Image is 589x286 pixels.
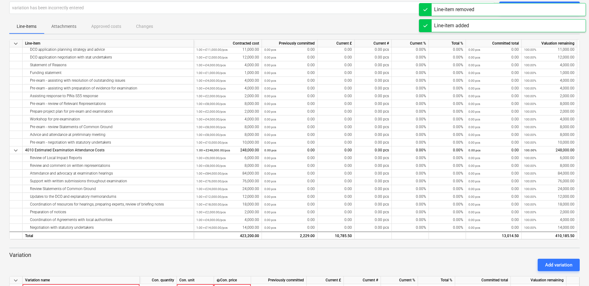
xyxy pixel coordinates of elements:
[196,149,230,152] small: 1.00 × £248,000.00 / pcs
[17,23,36,30] p: Line-items
[524,77,574,84] div: 4,000.00
[318,201,355,208] div: 0.00
[12,40,19,47] span: keyboard_arrow_down
[318,131,355,139] div: 0.00
[355,193,392,201] div: 0.00 pcs
[524,180,536,183] small: 100.00%
[355,185,392,193] div: 0.00 pcs
[318,185,355,193] div: 0.00
[468,123,519,131] div: 0.00
[318,46,355,54] div: 0.00
[524,84,574,92] div: 4,000.00
[25,77,191,84] div: Pre exam - assisting with resolution of outstanding issues
[196,177,259,185] div: 76,000.00
[318,224,355,232] div: 0.00
[264,94,276,98] small: 0.00 pcs
[318,84,355,92] div: 0.00
[355,40,392,47] div: Current #
[264,110,276,113] small: 0.00 pcs
[429,170,466,177] div: 0.00%
[468,139,519,146] div: 0.00
[468,115,519,123] div: 0.00
[264,149,276,152] small: 0.00 pcs
[355,77,392,84] div: 0.00 pcs
[196,48,228,51] small: 1.00 × £11,000.00 / pcs
[318,146,355,154] div: 0.00
[25,146,191,154] div: 4010 Estimated Examination Attendance Costs
[355,224,392,232] div: 0.00 pcs
[468,79,480,82] small: 0.00 pcs
[264,131,315,139] div: 0.00
[524,172,536,175] small: 100.00%
[264,71,276,75] small: 0.00 pcs
[468,180,480,183] small: 0.00 pcs
[25,139,191,146] div: Pre exam - negotiation with statutory undertakers
[524,141,536,144] small: 100.00%
[140,276,177,284] div: Con. quantity
[429,115,466,123] div: 0.00%
[264,172,276,175] small: 0.00 pcs
[429,131,466,139] div: 0.00%
[196,156,226,160] small: 1.00 × £6,000.00 / pcs
[468,146,519,154] div: 0.00
[429,123,466,131] div: 0.00%
[355,170,392,177] div: 0.00 pcs
[25,46,191,54] div: DCO application planning strategy and advice
[196,187,228,191] small: 1.00 × £24,000.00 / pcs
[524,123,574,131] div: 8,000.00
[318,69,355,77] div: 0.00
[264,100,315,108] div: 0.00
[524,133,536,136] small: 100.00%
[524,110,536,113] small: 100.00%
[318,92,355,100] div: 0.00
[196,94,226,98] small: 1.00 × £2,000.00 / pcs
[355,201,392,208] div: 0.00 pcs
[429,177,466,185] div: 0.00%
[264,115,315,123] div: 0.00
[468,77,519,84] div: 0.00
[392,46,429,54] div: 0.00%
[25,84,191,92] div: Pre exam - assisting with preparation of evidence for examination
[392,40,429,47] div: Current %
[466,232,522,239] div: 13,014.50
[196,46,259,54] div: 11,000.00
[194,40,262,47] div: Contracted cost
[177,276,214,284] div: Con. unit
[355,146,392,154] div: 0.00 pcs
[468,185,519,193] div: 0.00
[392,193,429,201] div: 0.00%
[468,87,480,90] small: 0.00 pcs
[264,87,276,90] small: 0.00 pcs
[196,102,226,106] small: 1.00 × £8,000.00 / pcs
[392,84,429,92] div: 0.00%
[196,79,226,82] small: 1.00 × £4,000.00 / pcs
[524,94,536,98] small: 100.00%
[524,125,536,129] small: 100.00%
[524,48,536,51] small: 100.00%
[355,154,392,162] div: 0.00 pcs
[429,146,466,154] div: 0.00%
[524,154,574,162] div: 6,000.00
[392,115,429,123] div: 0.00%
[392,92,429,100] div: 0.00%
[264,56,276,59] small: 0.00 pcs
[196,180,228,183] small: 1.00 × £76,000.00 / pcs
[524,170,574,177] div: 84,000.00
[468,118,480,121] small: 0.00 pcs
[429,185,466,193] div: 0.00%
[524,56,536,59] small: 100.00%
[429,61,466,69] div: 0.00%
[264,46,315,54] div: 0.00
[196,56,228,59] small: 1.00 × £12,000.00 / pcs
[355,84,392,92] div: 0.00 pcs
[355,131,392,139] div: 0.00 pcs
[318,208,355,216] div: 0.00
[429,69,466,77] div: 0.00%
[355,139,392,146] div: 0.00 pcs
[196,108,259,115] div: 2,000.00
[12,147,19,154] span: keyboard_arrow_down
[318,77,355,84] div: 0.00
[429,40,466,47] div: Total %
[468,110,480,113] small: 0.00 pcs
[538,259,580,271] button: Add variation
